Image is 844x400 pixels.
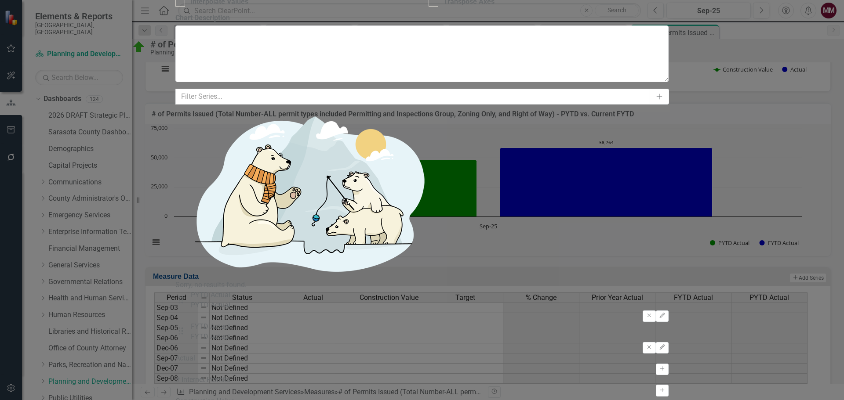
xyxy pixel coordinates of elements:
[191,332,230,342] div: FYTD Actual
[191,290,230,300] div: PYTD Actual
[175,280,669,290] div: Sorry, no results found.
[175,89,651,105] input: Filter Series...
[175,105,439,280] img: No results found
[175,13,669,23] label: Chart Description
[175,375,230,385] div: # Internet Permits
[175,353,195,364] div: Actual
[191,300,230,310] div: PYTD Actual
[191,322,230,332] div: FYTD Actual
